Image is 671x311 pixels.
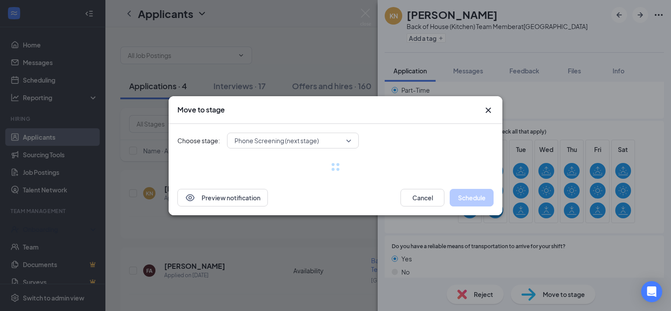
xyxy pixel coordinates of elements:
button: Close [483,105,494,116]
button: Cancel [400,189,444,206]
h3: Move to stage [177,105,225,115]
span: Choose stage: [177,136,220,145]
span: Phone Screening (next stage) [234,134,319,147]
svg: Cross [483,105,494,116]
button: Schedule [450,189,494,206]
button: EyePreview notification [177,189,268,206]
svg: Eye [185,192,195,203]
div: Open Intercom Messenger [641,281,662,302]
